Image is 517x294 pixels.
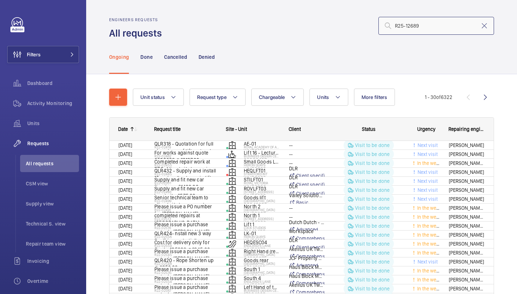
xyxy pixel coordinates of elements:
[244,199,280,203] p: [GEOGRAPHIC_DATA]
[244,190,280,194] p: [STREET_ADDRESS]
[289,192,325,199] p: Valley Solutions Group
[197,94,227,100] span: Request type
[164,53,187,61] p: Cancelled
[289,228,325,235] p: Workspace
[244,252,280,257] p: [GEOGRAPHIC_DATA]
[118,196,132,202] span: [DATE]
[289,281,325,289] p: Akelius UK Twelve Ltd
[244,217,280,221] p: [STREET_ADDRESS]
[118,241,132,247] span: [DATE]
[244,172,280,176] p: Stratford int
[449,177,485,185] span: [PERSON_NAME]
[259,94,285,100] span: Chargeable
[449,186,485,194] span: [PERSON_NAME]
[154,126,181,132] span: Request title
[448,126,485,132] span: Repairing engineer
[244,279,280,284] p: England's Lane
[244,208,280,212] p: [GEOGRAPHIC_DATA]
[289,204,325,212] div: --
[27,278,79,285] span: Overtime
[289,126,301,132] span: Client
[199,53,215,61] p: Denied
[449,222,485,230] span: [PERSON_NAME] Enu-[PERSON_NAME]
[362,94,387,100] span: More filters
[449,195,485,203] span: [PERSON_NAME]
[251,89,304,106] button: Chargeable
[289,264,325,271] p: Haus Block Management - [GEOGRAPHIC_DATA]
[26,160,79,167] span: All requests
[118,250,132,256] span: [DATE]
[26,220,79,227] span: Technical S. view
[118,268,132,274] span: [DATE]
[416,187,438,193] span: Next visit
[449,267,485,275] span: [PERSON_NAME] Enu-[PERSON_NAME]
[289,141,325,150] div: --
[416,223,441,229] span: In the week
[27,140,79,147] span: Requests
[27,257,79,265] span: Invoicing
[289,219,325,226] p: Dutch Dutch - [STREET_ADDRESS]
[109,53,129,61] p: Ongoing
[118,187,132,193] span: [DATE]
[416,241,441,247] span: In the week
[154,252,217,257] h2: R22-02545
[416,169,438,175] span: Next visit
[154,172,217,176] h2: R22-02485
[449,213,485,221] span: [PERSON_NAME] Enu-[PERSON_NAME]
[416,178,438,184] span: Next visit
[154,226,217,230] h2: R22-02516
[362,126,376,132] span: Status
[416,259,438,265] span: Next visit
[449,231,485,239] span: [PERSON_NAME]
[109,27,166,40] h1: All requests
[378,17,494,35] input: Search by request number or quote number
[289,150,325,158] div: --
[416,142,438,148] span: Next visit
[416,205,441,211] span: In the week
[26,180,79,187] span: CSM view
[289,174,325,181] p: DLR
[449,249,485,257] span: [PERSON_NAME] Enu-[PERSON_NAME]
[244,261,280,266] p: [GEOGRAPHIC_DATA]
[289,255,325,262] p: JCF Property Management - [GEOGRAPHIC_DATA]
[449,168,485,176] span: [PERSON_NAME]
[289,272,325,280] p: Haus Block Management - [GEOGRAPHIC_DATA]
[118,277,132,283] span: [DATE]
[154,163,217,167] h2: R22-02455
[416,232,441,238] span: In the week
[416,160,441,166] span: In the week
[226,126,247,132] span: Site - Unit
[140,94,165,100] span: Unit status
[154,181,217,185] h2: R22-02501
[354,89,395,106] button: More filters
[449,240,485,248] span: [PERSON_NAME]
[27,80,79,87] span: Dashboard
[154,270,217,275] h2: R22-02535
[417,126,436,132] span: Urgency
[118,223,132,229] span: [DATE]
[289,183,325,190] p: DLR
[26,240,79,247] span: Repair team view
[317,94,329,100] span: Units
[118,142,132,148] span: [DATE]
[154,279,217,284] h2: R22-02554
[244,243,280,248] p: England's Lane
[416,214,441,220] span: In the week
[118,205,132,211] span: [DATE]
[244,270,280,275] p: [GEOGRAPHIC_DATA]
[416,151,438,157] span: Next visit
[449,204,485,212] span: [PERSON_NAME] Enu-[PERSON_NAME]
[436,94,441,100] span: of
[244,145,280,149] p: royal academy of arts
[244,181,280,185] p: Royal Victoria
[26,200,79,207] span: Supply view
[154,288,217,293] h2: R22-02567
[449,141,485,150] span: [PERSON_NAME]
[416,286,441,291] span: In the week
[154,234,217,239] h2: R22-02556
[416,268,441,274] span: In the week
[118,151,132,157] span: [DATE]
[140,53,152,61] p: Done
[118,178,132,184] span: [DATE]
[190,89,246,106] button: Request type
